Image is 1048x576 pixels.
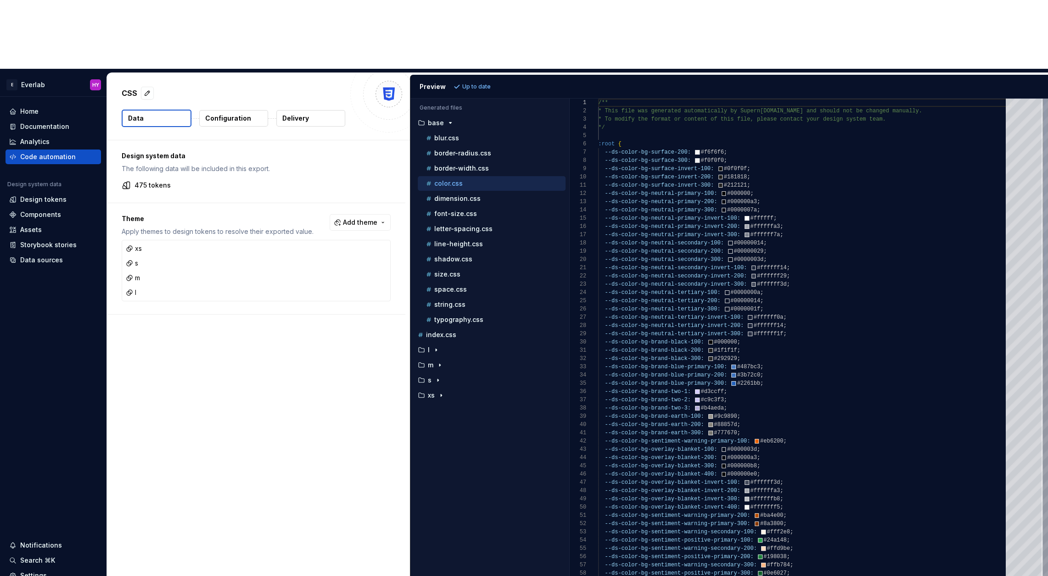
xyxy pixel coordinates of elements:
[570,363,586,371] div: 33
[7,181,62,188] div: Design system data
[605,248,724,255] span: --ds-color-bg-neutral-secondary-200:
[122,164,391,173] p: The following data will be included in this export.
[767,545,790,552] span: #ffd9be
[714,347,737,354] span: #1f1f1f
[276,110,345,127] button: Delivery
[727,454,757,461] span: #000000a3
[763,248,767,255] span: ;
[434,271,460,278] p: size.css
[757,446,760,453] span: ;
[605,289,721,296] span: --ds-color-bg-neutral-tertiary-100:
[570,198,586,206] div: 13
[760,306,763,312] span: ;
[414,360,566,370] button: m
[428,377,432,384] p: s
[724,405,727,411] span: ;
[20,152,76,161] div: Code automation
[418,254,566,264] button: shadow.css
[605,388,691,395] span: --ds-color-bg-brand-two-1:
[787,265,790,271] span: ;
[754,314,784,321] span: #ffffff0a
[605,364,727,370] span: --ds-color-bg-brand-blue-primary-100:
[787,281,790,288] span: ;
[780,504,783,510] span: ;
[605,174,714,180] span: --ds-color-bg-surface-invert-200:
[714,421,737,428] span: #88857d
[730,306,760,312] span: #0000001f
[20,541,62,550] div: Notifications
[6,222,101,237] a: Assets
[122,151,391,161] p: Design system data
[570,528,586,536] div: 53
[727,446,757,453] span: #0000003d
[570,148,586,156] div: 7
[757,463,760,469] span: ;
[570,99,586,107] div: 1
[570,231,586,239] div: 17
[570,330,586,338] div: 29
[570,437,586,445] div: 42
[747,166,750,172] span: ;
[757,281,787,288] span: #ffffff3d
[760,372,763,378] span: ;
[763,554,786,560] span: #198038
[780,479,783,486] span: ;
[434,180,463,187] p: color.css
[428,361,433,369] p: m
[20,137,50,146] div: Analytics
[727,199,757,205] span: #000000a3
[714,339,737,345] span: #000000
[747,182,750,188] span: ;
[426,331,456,338] p: index.css
[434,240,483,248] p: line-height.css
[330,214,391,231] button: Add theme
[737,347,740,354] span: ;
[428,119,444,127] p: base
[605,421,704,428] span: --ds-color-bg-brand-earth-200:
[737,430,740,436] span: ;
[6,553,101,568] button: Search ⌘K
[605,413,704,420] span: --ds-color-bg-brand-earth-100:
[420,82,446,91] div: Preview
[757,199,760,205] span: ;
[428,392,435,399] p: xs
[6,253,101,267] a: Data sources
[780,496,783,502] span: ;
[462,83,491,90] p: Up to date
[760,512,783,519] span: #ba4e00
[605,355,704,362] span: --ds-color-bg-brand-black-300:
[605,454,717,461] span: --ds-color-bg-overlay-blanket-200:
[122,227,314,236] p: Apply themes to design tokens to resolve their exported value.
[760,438,783,444] span: #eb6200
[570,404,586,412] div: 38
[701,157,723,164] span: #f0f0f0
[434,225,493,233] p: letter-spacing.css
[6,150,101,164] a: Code automation
[605,496,740,502] span: --ds-color-bg-overlay-blanket-invert-300:
[343,218,377,227] span: Add theme
[757,454,760,461] span: ;
[6,207,101,222] a: Components
[434,255,472,263] p: shadow.css
[730,298,760,304] span: #00000014
[570,297,586,305] div: 25
[434,210,477,217] p: font-size.css
[570,536,586,544] div: 54
[724,388,727,395] span: ;
[570,239,586,247] div: 18
[92,81,99,89] div: HY
[750,232,780,238] span: #ffffff7a
[126,288,136,297] div: l
[605,529,757,535] span: --ds-color-bg-sentiment-warning-secondary-100:
[605,339,704,345] span: --ds-color-bg-brand-black-100:
[773,215,777,222] span: ;
[126,273,140,282] div: m
[605,256,724,263] span: --ds-color-bg-neutral-secondary-300:
[760,116,886,122] span: lease contact your design system team.
[570,247,586,255] div: 19
[418,133,566,143] button: blur.css
[714,413,737,420] span: #9c9890
[570,107,586,115] div: 2
[760,289,763,296] span: ;
[760,364,763,370] span: ;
